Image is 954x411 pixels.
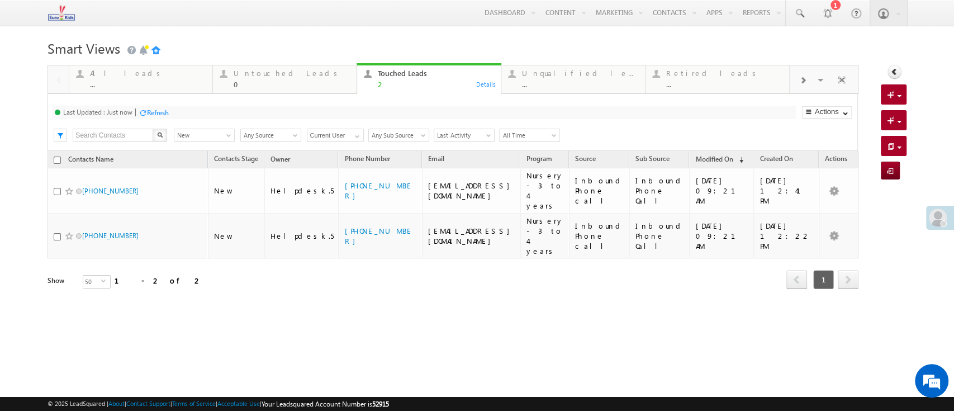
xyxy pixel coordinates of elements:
[522,69,638,78] div: Unqualified leads
[214,231,259,241] div: New
[838,199,858,217] a: next
[500,130,556,140] span: All Time
[115,202,204,215] div: 0 - 0 of 0
[760,176,814,206] div: [DATE] 12:41 PM
[157,132,163,138] img: Search
[344,154,390,163] span: Phone Number
[48,168,858,187] td: No records match you criteria. to view all your contacts.
[82,187,139,195] a: [PHONE_NUMBER]
[673,153,722,167] a: Modified On
[101,206,110,211] span: select
[522,80,638,88] div: ...
[678,154,716,163] span: Modified On
[241,130,297,140] span: Any Source
[351,155,396,163] span: Phone Number
[152,323,203,338] em: Start Chat
[15,103,204,314] textarea: Type your message and hit 'Enter'
[368,128,428,142] div: Sub Source Filter
[666,69,782,78] div: Retired leads
[240,129,301,142] a: Any Source
[575,154,596,163] span: Source
[813,270,834,289] span: 1
[126,400,170,407] a: Contact Support
[108,400,125,407] a: About
[73,129,154,142] input: Search Contacts
[666,80,782,88] div: ...
[212,63,357,95] a: Untouched Leads0Details
[69,65,213,93] a: All leads...
[690,153,749,167] a: Modified On (sorted descending)
[434,129,495,142] a: Last Activity
[450,153,477,167] a: Email
[48,3,75,22] img: Custom Logo
[552,153,583,167] a: Source
[83,276,101,288] span: 50
[378,69,494,78] div: Touched Leads
[90,80,206,88] div: ...
[526,154,552,163] span: Program
[357,63,501,95] a: Touched Leads2Details
[244,172,312,182] a: Click here
[569,153,601,167] a: Source
[172,400,216,407] a: Terms of Service
[760,221,814,251] div: [DATE] 12:22 PM
[63,153,119,168] a: Contacts Name
[818,153,852,167] span: Actions
[357,65,501,93] a: Touched Leads...
[217,400,260,407] a: Acceptable Use
[754,153,798,167] a: Created On
[695,221,748,251] div: [DATE] 09:21 AM
[270,231,334,241] div: Helpdesk.5
[521,153,558,167] a: Program
[63,108,132,116] div: Last Updated : Just now
[526,216,564,256] div: Nursery - 3 to 4 years
[378,80,494,88] div: 2
[838,198,858,217] span: next
[344,181,412,200] a: [PHONE_NUMBER]
[499,129,560,142] a: All Time
[695,155,733,163] span: Modified On
[307,128,363,142] div: Owner Filter
[214,154,258,163] span: Contacts Stage
[838,271,858,289] a: next
[174,130,231,140] span: New
[786,271,807,289] a: prev
[372,400,389,408] span: 52915
[307,129,364,142] input: Type to Search
[695,176,748,206] div: [DATE] 09:21 AM
[428,154,444,163] span: Email
[174,128,235,142] div: Contacts Stage Filter
[216,154,260,163] span: Contacts Stage
[557,154,578,163] span: Source
[493,153,530,167] a: Program
[434,130,491,140] span: Last Activity
[423,153,450,167] a: Email
[240,128,301,142] div: Source Filter
[368,129,429,142] a: Any Sub Source
[645,65,790,93] a: Retired leads...
[526,171,564,211] div: Nursery - 3 to 4 years
[349,129,363,140] a: Show All Items
[819,153,853,167] span: Actions
[602,153,647,167] a: Sub Source
[428,226,515,246] div: [EMAIL_ADDRESS][DOMAIN_NAME]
